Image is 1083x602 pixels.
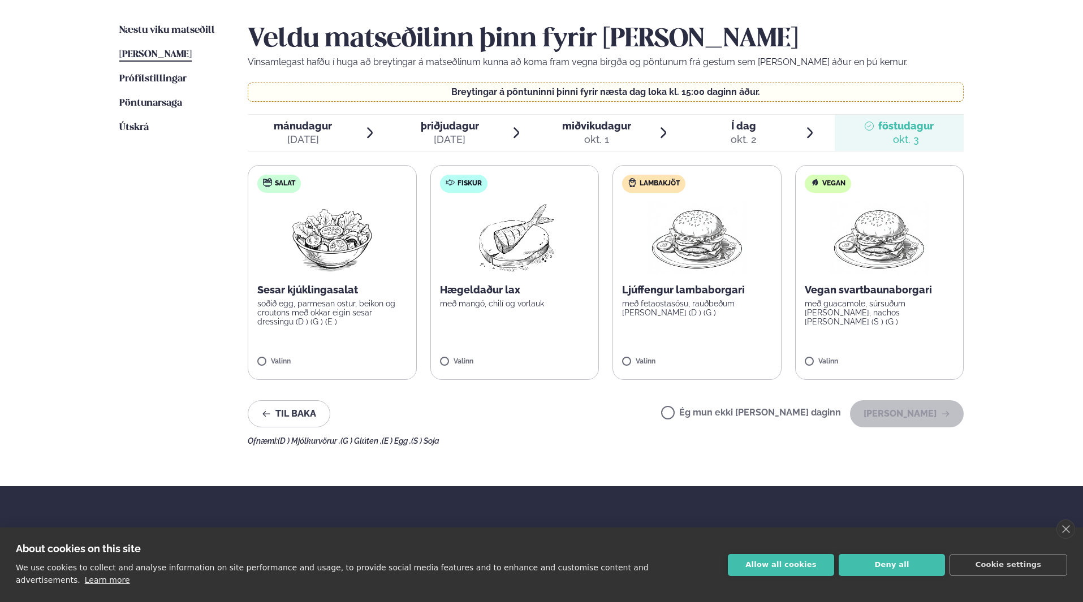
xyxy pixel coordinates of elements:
h2: Veldu matseðilinn þinn fyrir [PERSON_NAME] [248,24,964,55]
span: Vegan [822,179,845,188]
div: okt. 1 [562,133,631,146]
div: okt. 2 [731,133,757,146]
span: (G ) Glúten , [340,436,382,445]
span: Í dag [731,119,757,133]
p: með guacamole, súrsuðum [PERSON_NAME], nachos [PERSON_NAME] (S ) (G ) [805,299,955,326]
img: Salad.png [282,202,382,274]
div: [DATE] [421,133,479,146]
button: Til baka [248,400,330,427]
img: Fish.png [464,202,564,274]
div: [DATE] [274,133,332,146]
a: [PERSON_NAME] [119,48,192,62]
img: Lamb.svg [628,178,637,187]
p: Sesar kjúklingasalat [257,283,407,297]
a: Næstu viku matseðill [119,24,215,37]
img: fish.svg [446,178,455,187]
img: Hamburger.png [829,202,929,274]
a: Prófílstillingar [119,72,187,86]
span: Lambakjöt [640,179,680,188]
p: soðið egg, parmesan ostur, beikon og croutons með okkar eigin sesar dressingu (D ) (G ) (E ) [257,299,407,326]
span: miðvikudagur [562,120,631,132]
span: (E ) Egg , [382,436,411,445]
span: föstudagur [878,120,934,132]
span: [PERSON_NAME] [119,50,192,59]
button: Deny all [839,554,945,576]
span: þriðjudagur [421,120,479,132]
p: Hægeldaður lax [440,283,590,297]
button: Allow all cookies [728,554,834,576]
button: Cookie settings [950,554,1067,576]
span: mánudagur [274,120,332,132]
p: Ljúffengur lambaborgari [622,283,772,297]
span: Salat [275,179,295,188]
p: Vegan svartbaunaborgari [805,283,955,297]
img: Vegan.svg [810,178,819,187]
a: Pöntunarsaga [119,97,182,110]
a: Learn more [85,575,130,584]
span: Útskrá [119,123,149,132]
a: close [1056,519,1075,539]
p: með fetaostasósu, rauðbeðum [PERSON_NAME] (D ) (G ) [622,299,772,317]
div: okt. 3 [878,133,934,146]
a: Útskrá [119,121,149,135]
p: We use cookies to collect and analyse information on site performance and usage, to provide socia... [16,563,649,584]
span: Næstu viku matseðill [119,25,215,35]
button: [PERSON_NAME] [850,400,964,427]
span: Fiskur [458,179,482,188]
span: Pöntunarsaga [119,98,182,108]
span: Prófílstillingar [119,74,187,84]
div: Ofnæmi: [248,436,964,445]
p: Vinsamlegast hafðu í huga að breytingar á matseðlinum kunna að koma fram vegna birgða og pöntunum... [248,55,964,69]
span: (D ) Mjólkurvörur , [278,436,340,445]
img: Hamburger.png [647,202,747,274]
strong: About cookies on this site [16,543,141,555]
img: salad.svg [263,178,272,187]
p: Breytingar á pöntuninni þinni fyrir næsta dag loka kl. 15:00 daginn áður. [260,88,952,97]
p: með mangó, chilí og vorlauk [440,299,590,308]
span: (S ) Soja [411,436,439,445]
